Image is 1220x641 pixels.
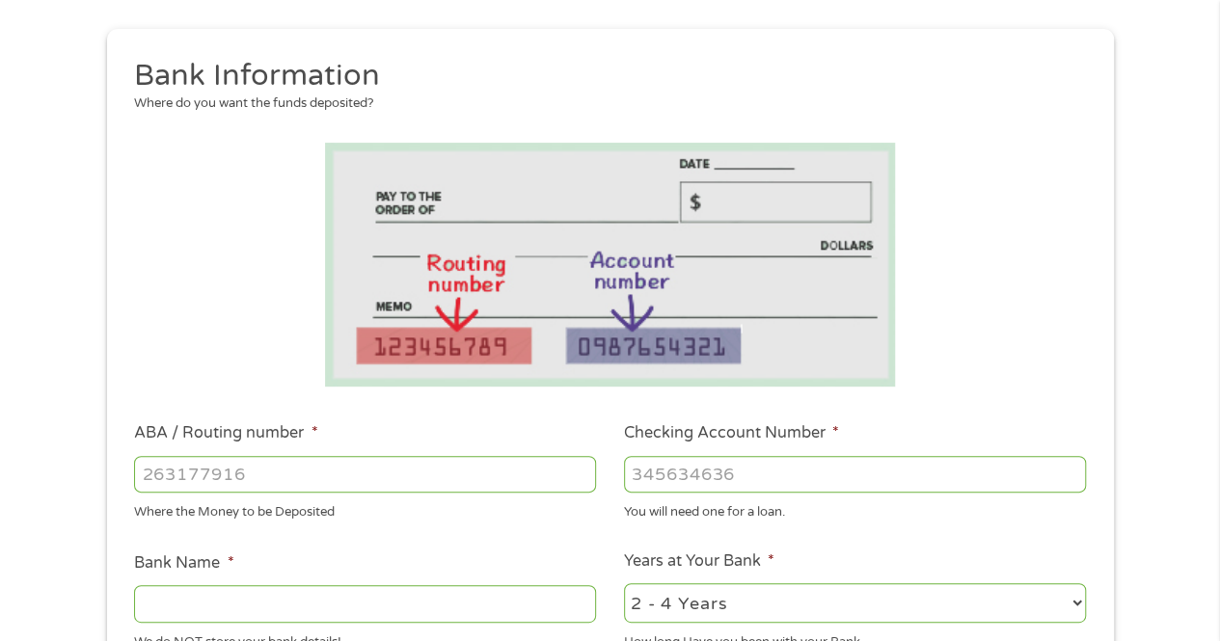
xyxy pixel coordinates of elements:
[325,143,896,387] img: Routing number location
[134,94,1071,114] div: Where do you want the funds deposited?
[624,423,839,443] label: Checking Account Number
[134,57,1071,95] h2: Bank Information
[624,551,774,572] label: Years at Your Bank
[134,496,596,522] div: Where the Money to be Deposited
[624,456,1086,493] input: 345634636
[134,553,233,574] label: Bank Name
[134,423,317,443] label: ABA / Routing number
[134,456,596,493] input: 263177916
[624,496,1086,522] div: You will need one for a loan.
